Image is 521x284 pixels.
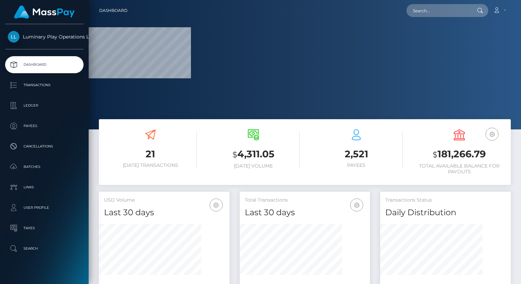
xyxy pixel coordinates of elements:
[433,150,437,159] small: $
[8,60,81,70] p: Dashboard
[8,31,19,43] img: Luminary Play Operations Limited
[413,147,506,161] h3: 181,266.79
[104,147,197,161] h3: 21
[8,141,81,152] p: Cancellations
[8,121,81,131] p: Payees
[5,158,84,175] a: Batches
[14,5,75,19] img: MassPay Logo
[8,203,81,213] p: User Profile
[104,162,197,168] h6: [DATE] Transactions
[5,220,84,237] a: Taxes
[310,162,403,168] h6: Payees
[8,243,81,254] p: Search
[5,199,84,216] a: User Profile
[245,197,365,204] h5: Total Transactions
[8,182,81,192] p: Links
[310,147,403,161] h3: 2,521
[233,150,237,159] small: $
[413,163,506,175] h6: Total Available Balance for Payouts
[5,56,84,73] a: Dashboard
[5,77,84,94] a: Transactions
[245,207,365,219] h4: Last 30 days
[8,223,81,233] p: Taxes
[104,197,224,204] h5: USD Volume
[5,34,84,40] span: Luminary Play Operations Limited
[104,207,224,219] h4: Last 30 days
[5,240,84,257] a: Search
[207,147,300,161] h3: 4,311.05
[207,163,300,169] h6: [DATE] Volume
[8,100,81,111] p: Ledger
[385,207,506,219] h4: Daily Distribution
[5,117,84,135] a: Payees
[406,4,471,17] input: Search...
[8,80,81,90] p: Transactions
[5,179,84,196] a: Links
[99,3,128,18] a: Dashboard
[8,162,81,172] p: Batches
[385,197,506,204] h5: Transactions Status
[5,138,84,155] a: Cancellations
[5,97,84,114] a: Ledger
